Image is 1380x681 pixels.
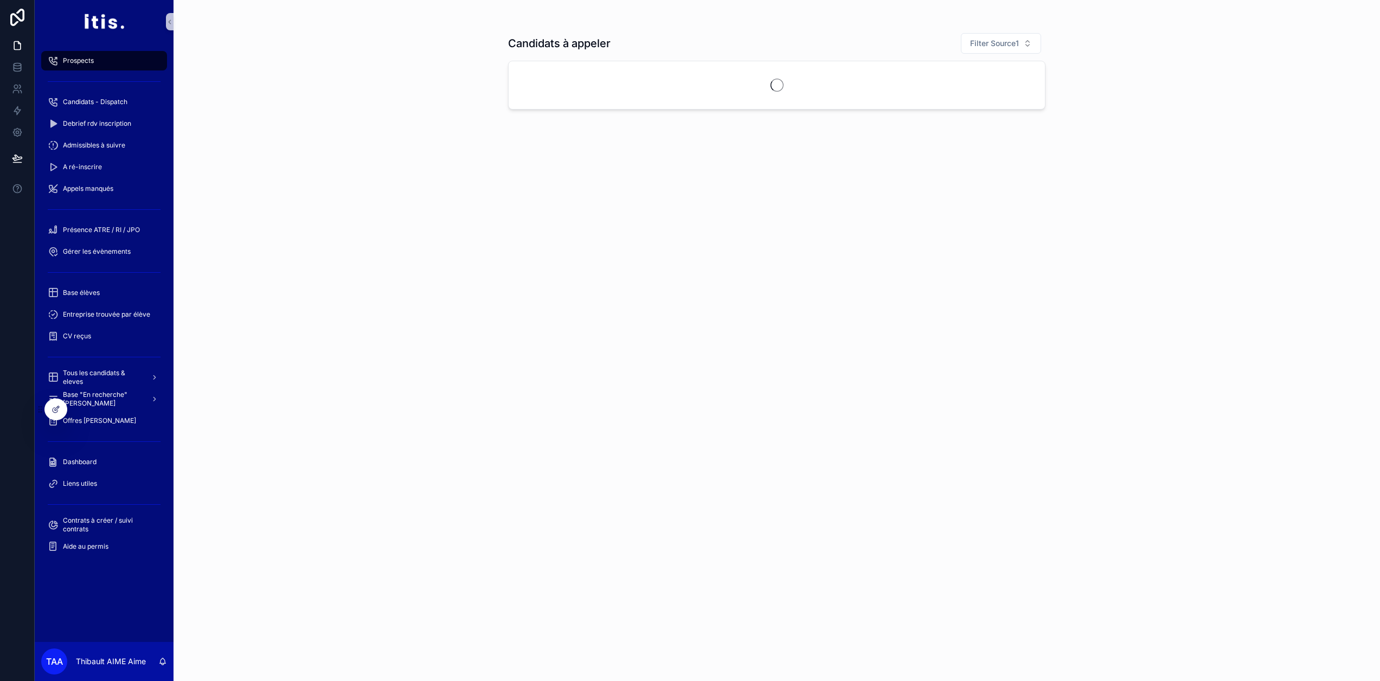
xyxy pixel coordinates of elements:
[63,458,97,466] span: Dashboard
[63,479,97,488] span: Liens utiles
[63,516,156,534] span: Contrats à créer / suivi contrats
[41,114,167,133] a: Debrief rdv inscription
[41,157,167,177] a: A ré-inscrire
[41,179,167,198] a: Appels manqués
[63,184,113,193] span: Appels manqués
[41,242,167,261] a: Gérer les évènements
[41,411,167,431] a: Offres [PERSON_NAME]
[41,368,167,387] a: Tous les candidats & eleves
[41,136,167,155] a: Admissibles à suivre
[63,56,94,65] span: Prospects
[63,163,102,171] span: A ré-inscrire
[961,33,1041,54] button: Select Button
[63,119,131,128] span: Debrief rdv inscription
[41,515,167,535] a: Contrats à créer / suivi contrats
[41,283,167,303] a: Base élèves
[63,226,140,234] span: Présence ATRE / RI / JPO
[63,542,108,551] span: Aide au permis
[508,36,611,51] h1: Candidats à appeler
[46,655,63,668] span: TAA
[63,332,91,340] span: CV reçus
[35,43,174,570] div: scrollable content
[63,310,150,319] span: Entreprise trouvée par élève
[63,98,127,106] span: Candidats - Dispatch
[63,390,142,408] span: Base "En recherche" [PERSON_NAME]
[41,305,167,324] a: Entreprise trouvée par élève
[63,288,100,297] span: Base élèves
[41,326,167,346] a: CV reçus
[63,247,131,256] span: Gérer les évènements
[76,656,146,667] p: Thibault AIME Aime
[41,92,167,112] a: Candidats - Dispatch
[84,13,124,30] img: App logo
[63,141,125,150] span: Admissibles à suivre
[41,389,167,409] a: Base "En recherche" [PERSON_NAME]
[41,51,167,70] a: Prospects
[41,474,167,493] a: Liens utiles
[41,220,167,240] a: Présence ATRE / RI / JPO
[970,38,1019,49] span: Filter Source1
[63,369,142,386] span: Tous les candidats & eleves
[41,452,167,472] a: Dashboard
[63,416,136,425] span: Offres [PERSON_NAME]
[41,537,167,556] a: Aide au permis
